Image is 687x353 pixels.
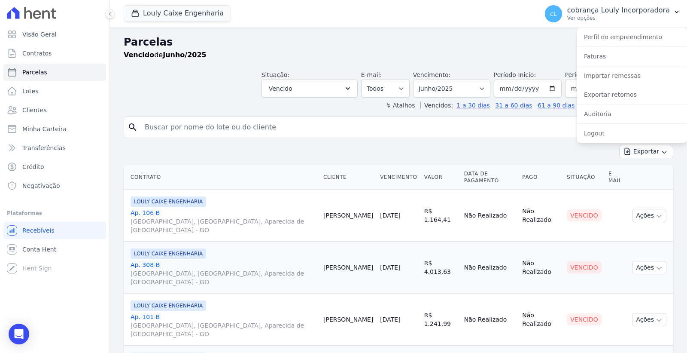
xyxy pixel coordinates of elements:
[567,6,670,15] p: cobrança Louly Incorporadora
[22,106,46,114] span: Clientes
[261,71,289,78] label: Situação:
[461,294,519,346] td: Não Realizado
[380,212,400,219] a: [DATE]
[3,83,106,100] a: Lotes
[131,209,316,234] a: Ap. 106-B[GEOGRAPHIC_DATA], [GEOGRAPHIC_DATA], Aparecida de [GEOGRAPHIC_DATA] - GO
[22,163,44,171] span: Crédito
[22,30,57,39] span: Visão Geral
[3,26,106,43] a: Visão Geral
[495,102,532,109] a: 31 a 60 dias
[420,102,453,109] label: Vencidos:
[131,249,206,259] span: LOULY CAIXE ENGENHARIA
[538,102,575,109] a: 61 a 90 dias
[22,68,47,77] span: Parcelas
[421,165,461,190] th: Valor
[577,49,687,64] a: Faturas
[577,29,687,45] a: Perfil do empreendimento
[519,242,563,294] td: Não Realizado
[131,261,316,286] a: Ap. 308-B[GEOGRAPHIC_DATA], [GEOGRAPHIC_DATA], Aparecida de [GEOGRAPHIC_DATA] - GO
[131,217,316,234] span: [GEOGRAPHIC_DATA], [GEOGRAPHIC_DATA], Aparecida de [GEOGRAPHIC_DATA] - GO
[131,313,316,338] a: Ap. 101-B[GEOGRAPHIC_DATA], [GEOGRAPHIC_DATA], Aparecida de [GEOGRAPHIC_DATA] - GO
[461,242,519,294] td: Não Realizado
[457,102,490,109] a: 1 a 30 dias
[22,49,52,58] span: Contratos
[320,165,377,190] th: Cliente
[131,321,316,338] span: [GEOGRAPHIC_DATA], [GEOGRAPHIC_DATA], Aparecida de [GEOGRAPHIC_DATA] - GO
[605,165,629,190] th: E-mail
[550,11,557,17] span: cL
[567,15,670,21] p: Ver opções
[3,222,106,239] a: Recebíveis
[22,226,55,235] span: Recebíveis
[124,165,320,190] th: Contrato
[22,144,66,152] span: Transferências
[131,301,206,311] span: LOULY CAIXE ENGENHARIA
[567,261,602,273] div: Vencido
[461,190,519,242] td: Não Realizado
[461,165,519,190] th: Data de Pagamento
[124,34,673,50] h2: Parcelas
[3,158,106,175] a: Crédito
[320,294,377,346] td: [PERSON_NAME]
[380,264,400,271] a: [DATE]
[124,51,154,59] strong: Vencido
[22,181,60,190] span: Negativação
[3,139,106,157] a: Transferências
[519,294,563,346] td: Não Realizado
[632,209,666,222] button: Ações
[632,313,666,326] button: Ações
[124,50,207,60] p: de
[22,125,67,133] span: Minha Carteira
[128,122,138,132] i: search
[386,102,415,109] label: ↯ Atalhos
[632,261,666,274] button: Ações
[320,190,377,242] td: [PERSON_NAME]
[577,106,687,122] a: Auditoria
[421,294,461,346] td: R$ 1.241,99
[131,196,206,207] span: LOULY CAIXE ENGENHARIA
[380,316,400,323] a: [DATE]
[131,269,316,286] span: [GEOGRAPHIC_DATA], [GEOGRAPHIC_DATA], Aparecida de [GEOGRAPHIC_DATA] - GO
[3,241,106,258] a: Conta Hent
[3,45,106,62] a: Contratos
[124,5,231,21] button: Louly Caixe Engenharia
[22,245,56,254] span: Conta Hent
[7,208,103,218] div: Plataformas
[577,68,687,83] a: Importar remessas
[565,71,633,80] label: Período Fim:
[577,87,687,102] a: Exportar retornos
[269,83,292,94] span: Vencido
[3,64,106,81] a: Parcelas
[421,242,461,294] td: R$ 4.013,63
[3,120,106,138] a: Minha Carteira
[261,80,358,98] button: Vencido
[3,177,106,194] a: Negativação
[577,126,687,141] a: Logout
[519,165,563,190] th: Pago
[619,145,673,158] button: Exportar
[538,2,687,26] button: cL cobrança Louly Incorporadora Ver opções
[421,190,461,242] td: R$ 1.164,41
[9,324,29,344] div: Open Intercom Messenger
[361,71,382,78] label: E-mail:
[567,209,602,221] div: Vencido
[567,313,602,325] div: Vencido
[3,101,106,119] a: Clientes
[163,51,207,59] strong: Junho/2025
[494,71,536,78] label: Período Inicío:
[320,242,377,294] td: [PERSON_NAME]
[413,71,450,78] label: Vencimento:
[140,119,669,136] input: Buscar por nome do lote ou do cliente
[377,165,420,190] th: Vencimento
[22,87,39,95] span: Lotes
[519,190,563,242] td: Não Realizado
[563,165,605,190] th: Situação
